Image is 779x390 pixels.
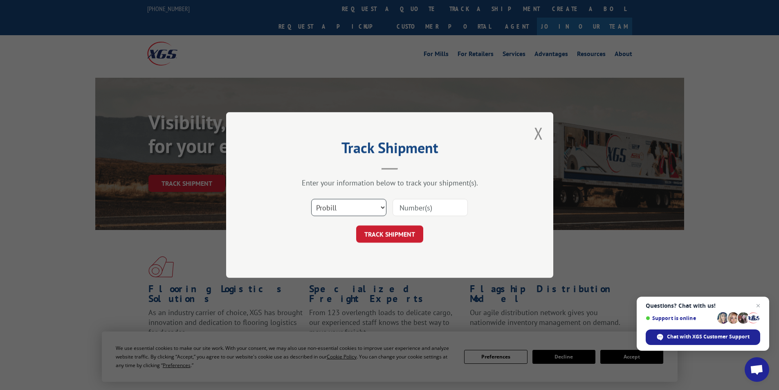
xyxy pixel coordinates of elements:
[646,315,714,321] span: Support is online
[393,199,468,216] input: Number(s)
[667,333,750,340] span: Chat with XGS Customer Support
[534,122,543,144] button: Close modal
[356,225,423,243] button: TRACK SHIPMENT
[745,357,769,382] a: Open chat
[646,329,760,345] span: Chat with XGS Customer Support
[267,178,512,187] div: Enter your information below to track your shipment(s).
[267,142,512,158] h2: Track Shipment
[646,302,760,309] span: Questions? Chat with us!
